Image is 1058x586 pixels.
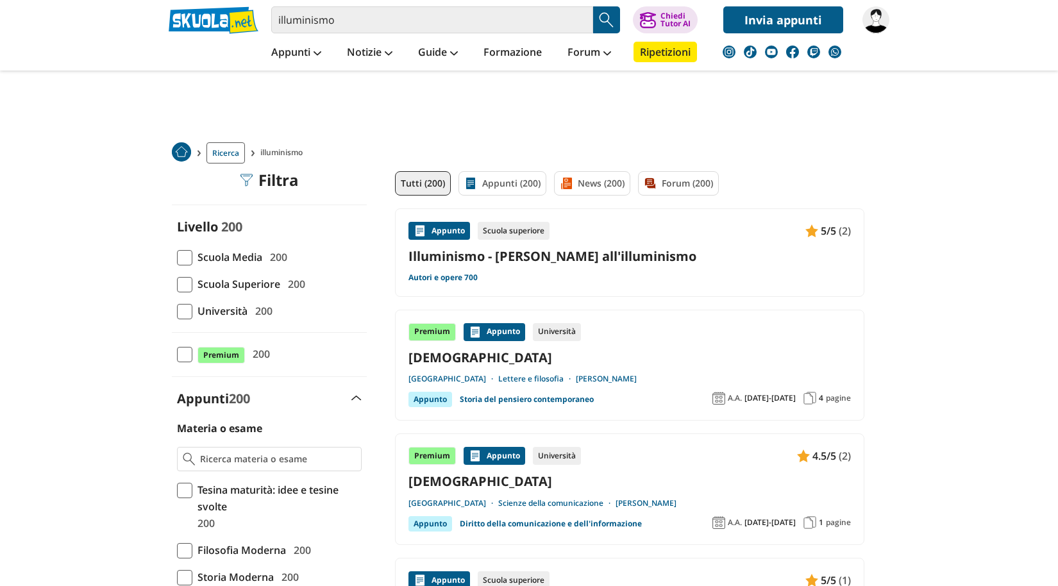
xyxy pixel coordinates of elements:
[498,498,616,508] a: Scienze della comunicazione
[498,374,576,384] a: Lettere e filosofia
[351,396,362,401] img: Apri e chiudi sezione
[786,46,799,58] img: facebook
[192,542,286,558] span: Filosofia Moderna
[192,249,262,265] span: Scuola Media
[248,346,270,362] span: 200
[221,218,242,235] span: 200
[616,498,676,508] a: [PERSON_NAME]
[807,46,820,58] img: twitch
[723,46,735,58] img: instagram
[177,218,218,235] label: Livello
[828,46,841,58] img: WhatsApp
[408,392,452,407] div: Appunto
[408,349,851,366] a: [DEMOGRAPHIC_DATA]
[283,276,305,292] span: 200
[638,171,719,196] a: Forum (200)
[533,447,581,465] div: Università
[464,177,477,190] img: Appunti filtro contenuto
[728,517,742,528] span: A.A.
[803,516,816,529] img: Pagine
[271,6,593,33] input: Cerca appunti, riassunti o versioni
[460,392,594,407] a: Storia del pensiero contemporaneo
[593,6,620,33] button: Search Button
[268,42,324,65] a: Appunti
[803,392,816,405] img: Pagine
[408,447,456,465] div: Premium
[464,323,525,341] div: Appunto
[797,449,810,462] img: Appunti contenuto
[192,303,248,319] span: Università
[229,390,250,407] span: 200
[765,46,778,58] img: youtube
[862,6,889,33] img: GIANFIGRUSSU
[576,374,637,384] a: [PERSON_NAME]
[554,171,630,196] a: News (200)
[744,517,796,528] span: [DATE]-[DATE]
[839,222,851,239] span: (2)
[344,42,396,65] a: Notizie
[192,276,280,292] span: Scuola Superiore
[192,569,274,585] span: Storia Moderna
[192,481,362,515] span: Tesina maturità: idee e tesine svolte
[469,449,482,462] img: Appunti contenuto
[633,6,698,33] button: ChiediTutor AI
[200,453,356,465] input: Ricerca materia o esame
[197,347,245,364] span: Premium
[723,6,843,33] a: Invia appunti
[826,393,851,403] span: pagine
[744,46,757,58] img: tiktok
[819,393,823,403] span: 4
[408,498,498,508] a: [GEOGRAPHIC_DATA]
[414,224,426,237] img: Appunti contenuto
[826,517,851,528] span: pagine
[192,515,215,532] span: 200
[460,516,642,532] a: Diritto della comunicazione e dell'informazione
[289,542,311,558] span: 200
[250,303,273,319] span: 200
[644,177,657,190] img: Forum filtro contenuto
[634,42,697,62] a: Ripetizioni
[560,177,573,190] img: News filtro contenuto
[821,222,836,239] span: 5/5
[728,393,742,403] span: A.A.
[464,447,525,465] div: Appunto
[206,142,245,163] a: Ricerca
[819,517,823,528] span: 1
[408,374,498,384] a: [GEOGRAPHIC_DATA]
[744,393,796,403] span: [DATE]-[DATE]
[276,569,299,585] span: 200
[240,171,299,189] div: Filtra
[597,10,616,29] img: Cerca appunti, riassunti o versioni
[478,222,550,240] div: Scuola superiore
[805,224,818,237] img: Appunti contenuto
[712,516,725,529] img: Anno accademico
[260,142,308,163] span: illuminismo
[415,42,461,65] a: Guide
[533,323,581,341] div: Università
[177,390,250,407] label: Appunti
[408,272,478,283] a: Autori e opere 700
[408,247,851,265] a: Illuminismo - [PERSON_NAME] all'illuminismo
[408,473,851,490] a: [DEMOGRAPHIC_DATA]
[240,174,253,187] img: Filtra filtri mobile
[480,42,545,65] a: Formazione
[177,421,262,435] label: Materia o esame
[172,142,191,163] a: Home
[660,12,691,28] div: Chiedi Tutor AI
[265,249,287,265] span: 200
[395,171,451,196] a: Tutti (200)
[183,453,195,465] img: Ricerca materia o esame
[469,326,482,339] img: Appunti contenuto
[172,142,191,162] img: Home
[408,222,470,240] div: Appunto
[564,42,614,65] a: Forum
[839,448,851,464] span: (2)
[458,171,546,196] a: Appunti (200)
[408,516,452,532] div: Appunto
[408,323,456,341] div: Premium
[812,448,836,464] span: 4.5/5
[712,392,725,405] img: Anno accademico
